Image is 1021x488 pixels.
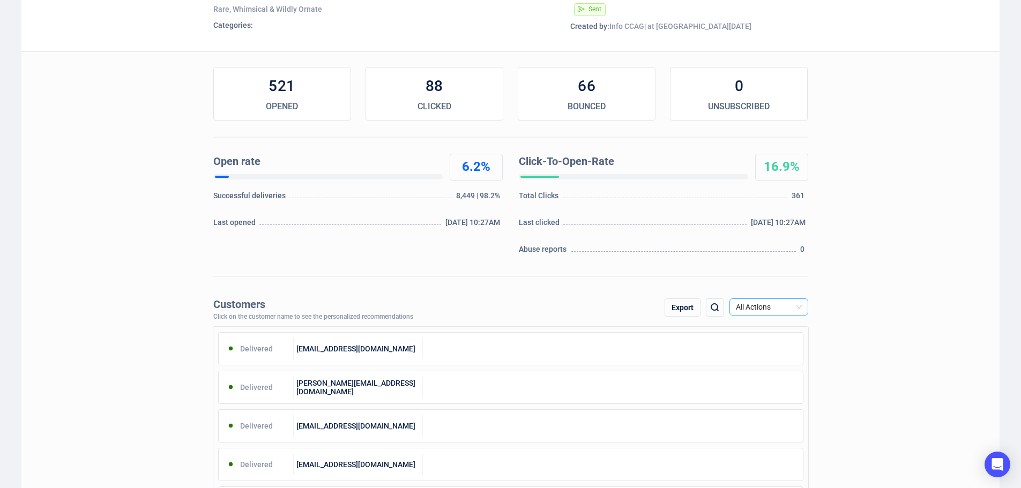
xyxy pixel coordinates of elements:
div: 0 [670,76,807,97]
div: Last clicked [519,217,562,233]
div: Abuse reports [519,244,570,260]
div: OPENED [214,100,351,113]
div: Export [665,298,700,317]
div: Customers [213,298,413,311]
div: 521 [214,76,351,97]
div: Info CCAG | at [GEOGRAPHIC_DATA][DATE] [570,21,808,32]
div: Rare, Whimsical & Wildly Ornate [213,4,554,14]
div: CLICKED [366,100,503,113]
div: 361 [792,190,808,206]
div: BOUNCED [518,100,655,113]
div: Total Clicks [519,190,562,206]
div: [EMAIL_ADDRESS][DOMAIN_NAME] [294,415,423,437]
div: Delivered [219,454,294,475]
div: 16.9% [756,159,808,176]
span: Categories: [213,21,253,29]
div: [PERSON_NAME][EMAIL_ADDRESS][DOMAIN_NAME] [294,377,423,398]
div: 66 [518,76,655,97]
div: [DATE] 10:27AM [751,217,808,233]
div: 88 [366,76,503,97]
div: Open Intercom Messenger [985,452,1010,477]
div: [EMAIL_ADDRESS][DOMAIN_NAME] [294,454,423,475]
span: All Actions [736,299,802,315]
div: Delivered [219,415,294,437]
div: Successful deliveries [213,190,288,206]
div: Click-To-Open-Rate [519,154,744,170]
div: [EMAIL_ADDRESS][DOMAIN_NAME] [294,338,423,359]
div: 6.2% [450,159,502,176]
div: Delivered [219,377,294,398]
div: Click on the customer name to see the personalized recommendations [213,313,413,321]
div: 8,449 | 98.2% [456,190,502,206]
div: Delivered [219,338,294,359]
span: Sent [588,5,601,13]
div: UNSUBSCRIBED [670,100,807,113]
div: 0 [800,244,808,260]
div: Last opened [213,217,258,233]
span: send [578,6,585,12]
img: search.png [709,301,721,314]
span: Created by: [570,22,609,31]
div: [DATE] 10:27AM [445,217,503,233]
div: Open rate [213,154,438,170]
